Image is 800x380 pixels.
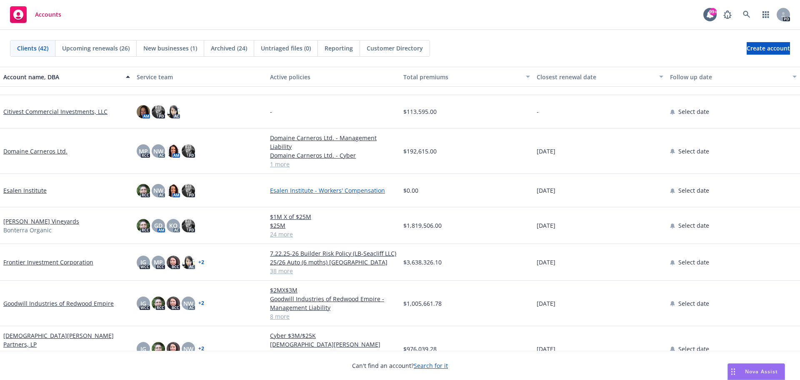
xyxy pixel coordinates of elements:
span: Select date [678,186,709,195]
span: [DEMOGRAPHIC_DATA][PERSON_NAME] Roadside Tray Gourmet [3,349,130,366]
span: Accounts [35,11,61,18]
div: Account name, DBA [3,73,121,81]
span: [DATE] [537,147,555,156]
span: $1,005,661.78 [403,299,442,308]
img: photo [152,342,165,355]
a: Goodwill Industries of Redwood Empire [3,299,114,308]
span: Reporting [325,44,353,53]
a: + 2 [198,346,204,351]
a: Search [738,6,755,23]
span: Select date [678,107,709,116]
div: Drag to move [728,364,738,380]
span: JG [140,299,146,308]
a: $1M X of $25M [270,212,397,221]
a: Search for it [414,362,448,370]
a: 7.22.25-26 Builder Risk Policy (LB-Seacliff LLC) [270,249,397,258]
span: MP [139,147,148,156]
span: Select date [678,258,709,267]
span: [DATE] [537,221,555,230]
img: photo [167,184,180,197]
span: - [537,107,539,116]
a: Citivest Commercial Investments, LLC [3,107,107,116]
a: $25M [270,221,397,230]
div: Total premiums [403,73,521,81]
button: Service team [133,67,267,87]
a: Domaine Carneros Ltd. - Management Liability [270,133,397,151]
span: GD [154,221,162,230]
span: [DATE] [537,258,555,267]
span: $3,638,326.10 [403,258,442,267]
button: Follow up date [667,67,800,87]
a: Create account [747,42,790,55]
span: NW [153,147,163,156]
a: + 2 [198,260,204,265]
span: MP [154,258,163,267]
a: 38 more [270,267,397,275]
img: photo [167,144,180,158]
button: Nova Assist [727,363,785,380]
span: NW [183,299,193,308]
div: 99+ [709,8,717,15]
a: [DEMOGRAPHIC_DATA][PERSON_NAME] Partners, LP - Commercial Package [270,340,397,357]
img: photo [167,256,180,269]
a: Accounts [7,3,65,26]
img: photo [182,144,195,158]
img: photo [182,219,195,232]
span: JG [140,258,146,267]
a: Switch app [757,6,774,23]
span: Customer Directory [367,44,423,53]
span: [DATE] [537,345,555,353]
span: $976,039.28 [403,345,437,353]
a: Domaine Carneros Ltd. - Cyber [270,151,397,160]
span: Select date [678,299,709,308]
img: photo [182,184,195,197]
div: Closest renewal date [537,73,654,81]
img: photo [152,105,165,118]
a: 24 more [270,230,397,239]
span: [DATE] [537,186,555,195]
span: [DATE] [537,299,555,308]
a: 25/26 Auto (6 moths) [GEOGRAPHIC_DATA] [270,258,397,267]
span: JG [140,345,146,353]
span: $1,819,506.00 [403,221,442,230]
span: Untriaged files (0) [261,44,311,53]
span: KO [169,221,177,230]
a: Goodwill Industries of Redwood Empire - Management Liability [270,294,397,312]
span: NW [183,345,193,353]
span: $0.00 [403,186,418,195]
div: Service team [137,73,263,81]
span: Select date [678,147,709,156]
a: Report a Bug [719,6,736,23]
div: Active policies [270,73,397,81]
button: Closest renewal date [533,67,667,87]
img: photo [137,184,150,197]
a: [DEMOGRAPHIC_DATA][PERSON_NAME] Partners, LP [3,331,130,349]
img: photo [167,297,180,310]
button: Total premiums [400,67,533,87]
a: Frontier Investment Corporation [3,258,93,267]
a: + 2 [198,301,204,306]
span: New businesses (1) [143,44,197,53]
span: Nova Assist [745,368,778,375]
img: photo [152,297,165,310]
img: photo [167,105,180,118]
a: Esalen Institute - Workers' Compensation [270,186,397,195]
span: $113,595.00 [403,107,437,116]
span: Create account [747,40,790,56]
span: Select date [678,345,709,353]
button: Active policies [267,67,400,87]
img: photo [167,342,180,355]
img: photo [182,256,195,269]
a: Cyber $3M/$25K [270,331,397,340]
span: Archived (24) [211,44,247,53]
span: Upcoming renewals (26) [62,44,130,53]
span: Can't find an account? [352,361,448,370]
span: Clients (42) [17,44,48,53]
div: Follow up date [670,73,787,81]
